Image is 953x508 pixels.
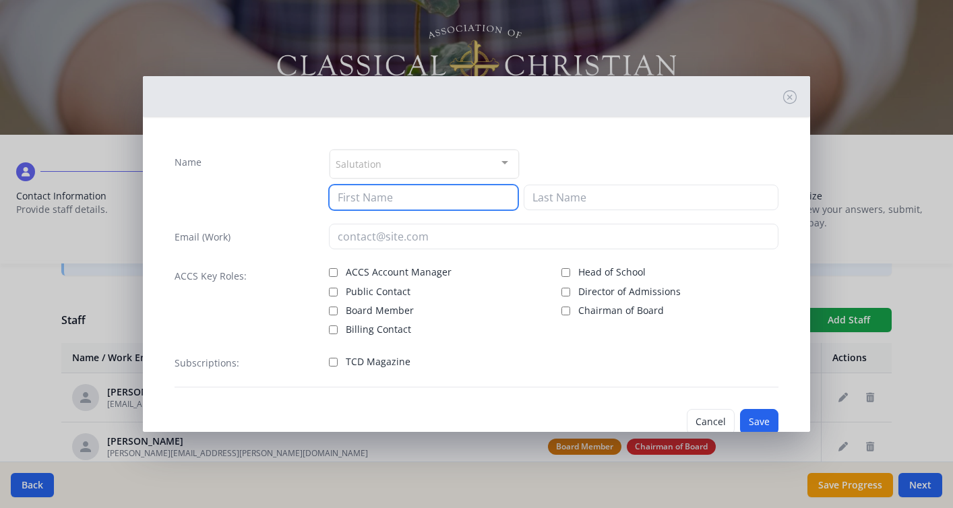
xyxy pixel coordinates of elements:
[346,265,452,279] span: ACCS Account Manager
[329,325,338,334] input: Billing Contact
[578,304,664,317] span: Chairman of Board
[329,224,778,249] input: contact@site.com
[175,356,239,370] label: Subscriptions:
[740,409,778,435] button: Save
[578,285,681,298] span: Director of Admissions
[329,358,338,367] input: TCD Magazine
[336,156,381,171] span: Salutation
[346,355,410,369] span: TCD Magazine
[524,185,778,210] input: Last Name
[175,156,202,169] label: Name
[346,323,411,336] span: Billing Contact
[329,185,518,210] input: First Name
[687,409,735,435] button: Cancel
[175,230,230,244] label: Email (Work)
[561,288,570,296] input: Director of Admissions
[346,285,410,298] span: Public Contact
[329,268,338,277] input: ACCS Account Manager
[561,307,570,315] input: Chairman of Board
[346,304,414,317] span: Board Member
[329,288,338,296] input: Public Contact
[578,265,646,279] span: Head of School
[561,268,570,277] input: Head of School
[329,307,338,315] input: Board Member
[175,269,247,283] label: ACCS Key Roles:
